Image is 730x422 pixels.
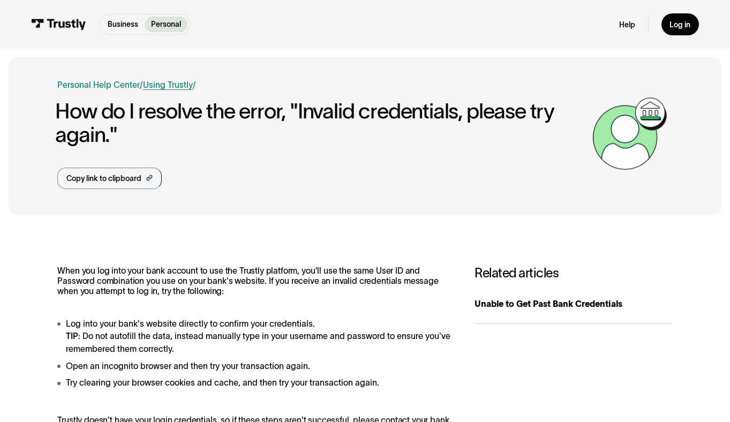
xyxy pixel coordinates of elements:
[661,13,699,36] a: Log in
[475,298,673,311] div: Unable to Get Past Bank Credentials
[140,79,143,92] div: /
[193,79,196,92] div: /
[66,331,78,341] strong: TIP
[475,285,673,323] a: Unable to Get Past Bank Credentials
[31,19,86,31] img: Trustly Logo
[57,168,162,190] a: Copy link to clipboard
[57,266,453,296] p: When you log into your bank account to use the Trustly platform, you'll use the same User ID and ...
[57,360,453,373] li: Open an incognito browser and then try your transaction again.
[151,19,181,30] p: Personal
[619,20,635,29] a: Help
[55,100,586,146] h1: How do I resolve the error, "Invalid credentials, please try again."
[108,19,138,30] p: Business
[101,17,145,32] a: Business
[57,318,453,356] li: Log into your bank's website directly to confirm your credentials. : Do not autofill the data, in...
[475,266,673,281] h3: Related articles
[66,173,141,184] div: Copy link to clipboard
[143,80,193,89] a: Using Trustly
[145,17,187,32] a: Personal
[57,376,453,389] li: Try clearing your browser cookies and cache, and then try your transaction again.
[57,79,140,92] a: Personal Help Center
[669,20,690,29] div: Log in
